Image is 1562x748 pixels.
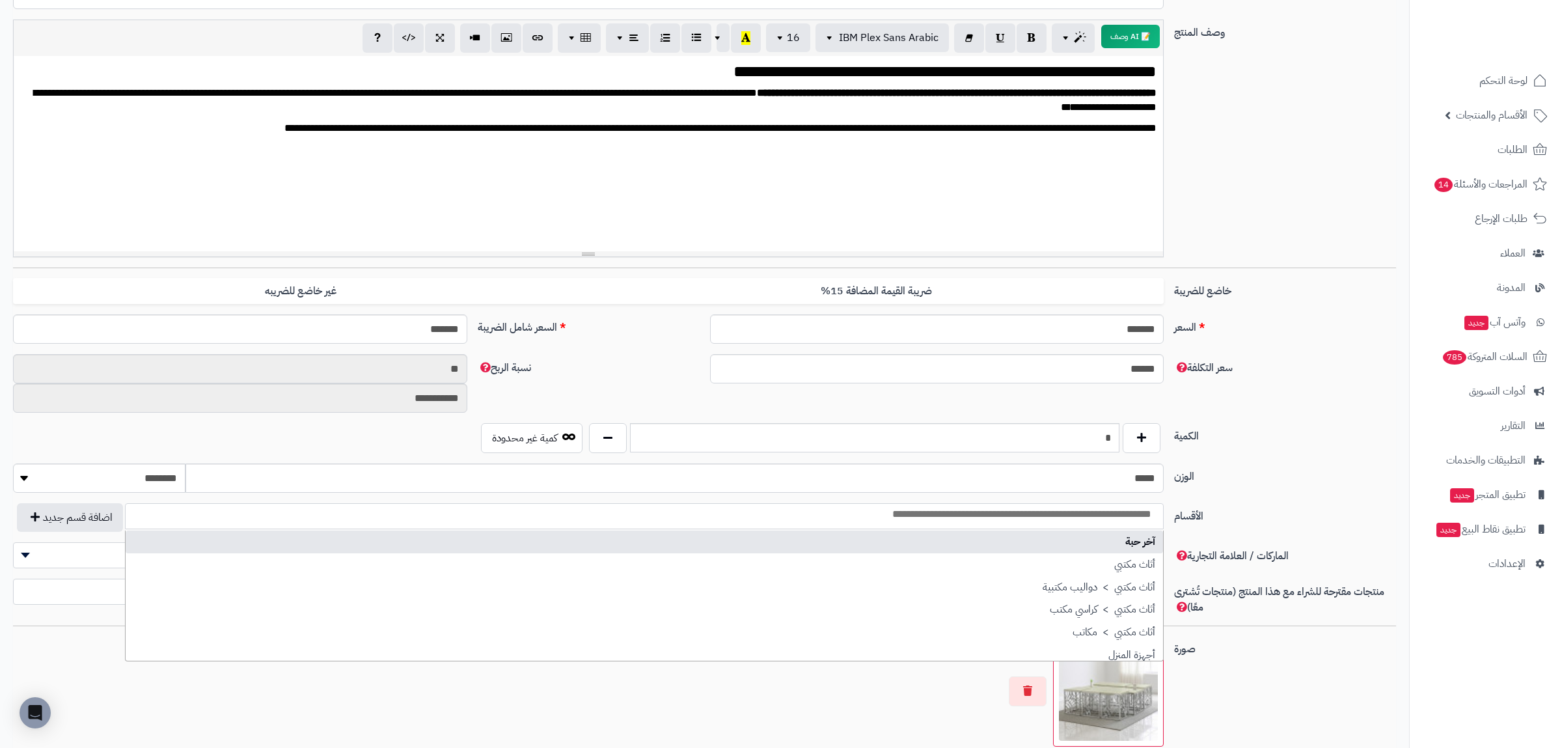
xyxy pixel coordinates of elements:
[1418,548,1554,579] a: الإعدادات
[17,503,123,532] button: اضافة قسم جديد
[1473,35,1550,62] img: logo-2.png
[766,23,810,52] button: 16
[1418,169,1554,200] a: المراجعات والأسئلة14
[1418,514,1554,545] a: تطبيق نقاط البيعجديد
[1418,479,1554,510] a: تطبيق المتجرجديد
[787,30,800,46] span: 16
[1059,642,1158,741] img: 1756551184-220602010512-100x100.jpg
[1169,636,1401,657] label: صورة
[126,598,1163,621] li: أثاث مكتبي > كراسي مكتب
[478,360,531,376] span: نسبة الربح
[1418,238,1554,269] a: العملاء
[473,314,705,335] label: السعر شامل الضريبة
[1456,106,1528,124] span: الأقسام والمنتجات
[1442,348,1528,366] span: السلات المتروكة
[588,278,1164,305] label: ضريبة القيمة المضافة 15%
[126,576,1163,599] li: أثاث مكتبي > دواليب مكتبية
[1174,360,1233,376] span: سعر التكلفة
[1449,486,1526,504] span: تطبيق المتجر
[20,697,51,728] div: Open Intercom Messenger
[1418,134,1554,165] a: الطلبات
[126,644,1163,667] li: أجهزة المنزل
[1418,272,1554,303] a: المدونة
[1169,20,1401,40] label: وصف المنتج
[1418,341,1554,372] a: السلات المتروكة785
[1475,210,1528,228] span: طلبات الإرجاع
[1498,141,1528,159] span: الطلبات
[1436,523,1460,537] span: جديد
[1464,316,1488,330] span: جديد
[1435,520,1526,538] span: تطبيق نقاط البيع
[1418,65,1554,96] a: لوحة التحكم
[126,531,1163,553] li: آخر حبة
[126,621,1163,644] li: أثاث مكتبي > مكاتب
[1169,278,1401,299] label: خاضع للضريبة
[1463,313,1526,331] span: وآتس آب
[126,553,1163,576] li: أثاث مكتبي
[1479,72,1528,90] span: لوحة التحكم
[1418,307,1554,338] a: وآتس آبجديد
[1174,584,1384,615] span: منتجات مقترحة للشراء مع هذا المنتج (منتجات تُشترى معًا)
[1418,203,1554,234] a: طلبات الإرجاع
[1169,314,1401,335] label: السعر
[1443,350,1466,365] span: 785
[1169,423,1401,444] label: الكمية
[1469,382,1526,400] span: أدوات التسويق
[1433,175,1528,193] span: المراجعات والأسئلة
[1418,445,1554,476] a: التطبيقات والخدمات
[1500,244,1526,262] span: العملاء
[1501,417,1526,435] span: التقارير
[1169,503,1401,524] label: الأقسام
[1488,555,1526,573] span: الإعدادات
[1174,548,1289,564] span: الماركات / العلامة التجارية
[1450,488,1474,503] span: جديد
[815,23,949,52] button: IBM Plex Sans Arabic
[1418,410,1554,441] a: التقارير
[13,278,588,305] label: غير خاضع للضريبه
[1446,451,1526,469] span: التطبيقات والخدمات
[839,30,939,46] span: IBM Plex Sans Arabic
[1418,376,1554,407] a: أدوات التسويق
[1434,178,1453,192] span: 14
[1169,464,1401,484] label: الوزن
[1101,25,1160,48] button: 📝 AI وصف
[1497,279,1526,297] span: المدونة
